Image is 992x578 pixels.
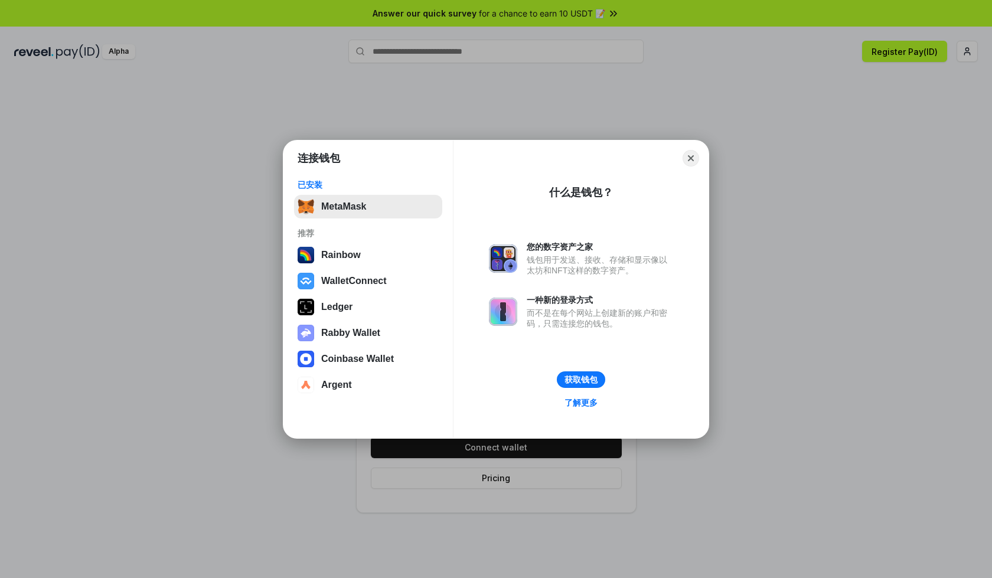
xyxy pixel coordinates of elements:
[321,250,361,260] div: Rainbow
[683,150,699,166] button: Close
[321,380,352,390] div: Argent
[294,347,442,371] button: Coinbase Wallet
[298,351,314,367] img: svg+xml,%3Csvg%20width%3D%2228%22%20height%3D%2228%22%20viewBox%3D%220%200%2028%2028%22%20fill%3D...
[564,397,598,408] div: 了解更多
[527,295,673,305] div: 一种新的登录方式
[564,374,598,385] div: 获取钱包
[321,354,394,364] div: Coinbase Wallet
[489,298,517,326] img: svg+xml,%3Csvg%20xmlns%3D%22http%3A%2F%2Fwww.w3.org%2F2000%2Fsvg%22%20fill%3D%22none%22%20viewBox...
[298,198,314,215] img: svg+xml,%3Csvg%20fill%3D%22none%22%20height%3D%2233%22%20viewBox%3D%220%200%2035%2033%22%20width%...
[557,371,605,388] button: 获取钱包
[527,241,673,252] div: 您的数字资产之家
[298,273,314,289] img: svg+xml,%3Csvg%20width%3D%2228%22%20height%3D%2228%22%20viewBox%3D%220%200%2028%2028%22%20fill%3D...
[527,254,673,276] div: 钱包用于发送、接收、存储和显示像以太坊和NFT这样的数字资产。
[321,328,380,338] div: Rabby Wallet
[298,228,439,239] div: 推荐
[321,302,353,312] div: Ledger
[294,373,442,397] button: Argent
[294,195,442,218] button: MetaMask
[527,308,673,329] div: 而不是在每个网站上创建新的账户和密码，只需连接您的钱包。
[557,395,605,410] a: 了解更多
[294,269,442,293] button: WalletConnect
[298,377,314,393] img: svg+xml,%3Csvg%20width%3D%2228%22%20height%3D%2228%22%20viewBox%3D%220%200%2028%2028%22%20fill%3D...
[489,244,517,273] img: svg+xml,%3Csvg%20xmlns%3D%22http%3A%2F%2Fwww.w3.org%2F2000%2Fsvg%22%20fill%3D%22none%22%20viewBox...
[321,276,387,286] div: WalletConnect
[294,295,442,319] button: Ledger
[298,151,340,165] h1: 连接钱包
[294,243,442,267] button: Rainbow
[321,201,366,212] div: MetaMask
[298,299,314,315] img: svg+xml,%3Csvg%20xmlns%3D%22http%3A%2F%2Fwww.w3.org%2F2000%2Fsvg%22%20width%3D%2228%22%20height%3...
[298,247,314,263] img: svg+xml,%3Csvg%20width%3D%22120%22%20height%3D%22120%22%20viewBox%3D%220%200%20120%20120%22%20fil...
[298,179,439,190] div: 已安装
[549,185,613,200] div: 什么是钱包？
[298,325,314,341] img: svg+xml,%3Csvg%20xmlns%3D%22http%3A%2F%2Fwww.w3.org%2F2000%2Fsvg%22%20fill%3D%22none%22%20viewBox...
[294,321,442,345] button: Rabby Wallet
